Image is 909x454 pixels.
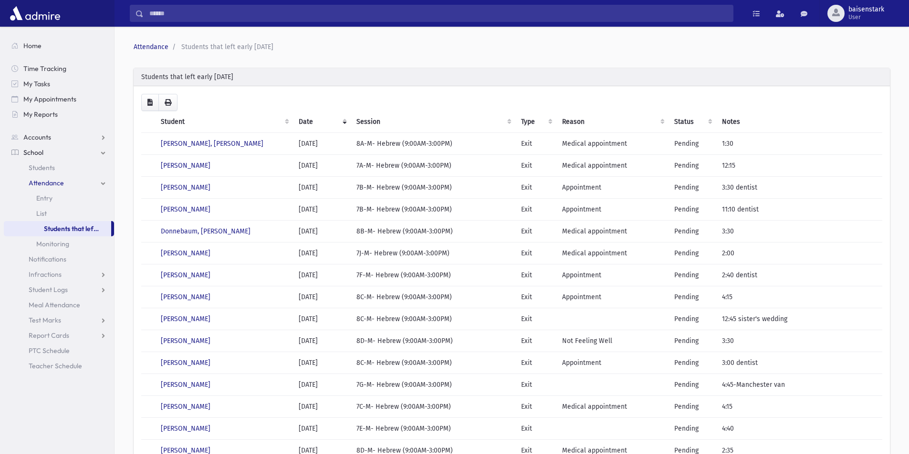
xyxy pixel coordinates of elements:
a: Test Marks [4,313,114,328]
span: Monitoring [36,240,69,248]
td: Pending [669,418,716,440]
button: Print [158,94,178,111]
td: [DATE] [293,133,351,155]
td: Exit [515,418,556,440]
a: Monitoring [4,236,114,252]
a: [PERSON_NAME] [161,161,210,170]
span: Test Marks [29,316,61,324]
td: Exit [515,396,556,418]
a: PTC Schedule [4,343,114,358]
a: Student Logs [4,282,114,297]
span: School [23,148,43,157]
a: List [4,206,114,221]
td: 11:10 dentist [716,199,882,221]
a: [PERSON_NAME] [161,337,210,345]
td: Pending [669,396,716,418]
span: Home [23,41,42,50]
span: User [848,13,884,21]
td: 3:30 [716,221,882,242]
a: Home [4,38,114,53]
a: Time Tracking [4,61,114,76]
a: [PERSON_NAME] [161,315,210,323]
td: Exit [515,199,556,221]
div: Students that left early [DATE] [134,68,890,86]
a: Accounts [4,130,114,145]
td: [DATE] [293,177,351,199]
button: CSV [141,94,159,111]
span: Meal Attendance [29,301,80,309]
td: Pending [669,286,716,308]
a: Notifications [4,252,114,267]
td: 4:45-Manchester van [716,374,882,396]
td: Pending [669,374,716,396]
td: Pending [669,264,716,286]
td: Medical appointment [556,221,668,242]
a: Students that left early [DATE] [4,221,111,236]
td: 4:15 [716,396,882,418]
a: [PERSON_NAME] [161,424,210,433]
img: AdmirePro [8,4,63,23]
a: School [4,145,114,160]
td: 7B-M- Hebrew (9:00AM-3:00PM) [351,199,516,221]
td: 7C-M- Hebrew (9:00AM-3:00PM) [351,396,516,418]
td: Medical appointment [556,155,668,177]
td: 7J-M- Hebrew (9:00AM-3:00PM) [351,242,516,264]
td: [DATE] [293,199,351,221]
td: Exit [515,155,556,177]
td: Exit [515,374,556,396]
a: Attendance [134,43,168,51]
th: Date: activate to sort column ascending [293,111,351,133]
td: [DATE] [293,396,351,418]
td: Exit [515,133,556,155]
td: Pending [669,330,716,352]
td: 3:00 dentist [716,352,882,374]
td: 4:15 [716,286,882,308]
td: 12:15 [716,155,882,177]
span: My Tasks [23,80,50,88]
a: My Appointments [4,91,114,107]
td: Pending [669,155,716,177]
td: Pending [669,308,716,330]
span: PTC Schedule [29,346,70,355]
th: Notes [716,111,882,133]
span: Student Logs [29,285,68,294]
td: Appointment [556,199,668,221]
span: Notifications [29,255,66,263]
span: Students that left early [DATE] [181,43,273,51]
td: Pending [669,242,716,264]
td: Exit [515,286,556,308]
a: [PERSON_NAME] [161,249,210,257]
a: [PERSON_NAME] [161,359,210,367]
td: Exit [515,308,556,330]
span: Entry [36,194,52,202]
td: Pending [669,177,716,199]
span: Attendance [29,179,64,187]
td: Pending [669,352,716,374]
td: 1:30 [716,133,882,155]
td: [DATE] [293,264,351,286]
td: [DATE] [293,352,351,374]
td: Appointment [556,264,668,286]
th: Type: activate to sort column ascending [515,111,556,133]
span: baisenstark [848,6,884,13]
td: [DATE] [293,242,351,264]
td: Appointment [556,286,668,308]
td: [DATE] [293,374,351,396]
a: Infractions [4,267,114,282]
a: Attendance [4,175,114,191]
td: Exit [515,352,556,374]
td: [DATE] [293,155,351,177]
td: 7A-M- Hebrew (9:00AM-3:00PM) [351,155,516,177]
td: [DATE] [293,330,351,352]
td: 8C-M- Hebrew (9:00AM-3:00PM) [351,308,516,330]
td: Appointment [556,177,668,199]
th: Student: activate to sort column ascending [155,111,293,133]
td: Exit [515,264,556,286]
td: Exit [515,177,556,199]
td: Exit [515,242,556,264]
td: Pending [669,221,716,242]
a: [PERSON_NAME] [161,403,210,411]
a: Meal Attendance [4,297,114,313]
td: Exit [515,330,556,352]
a: Teacher Schedule [4,358,114,373]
